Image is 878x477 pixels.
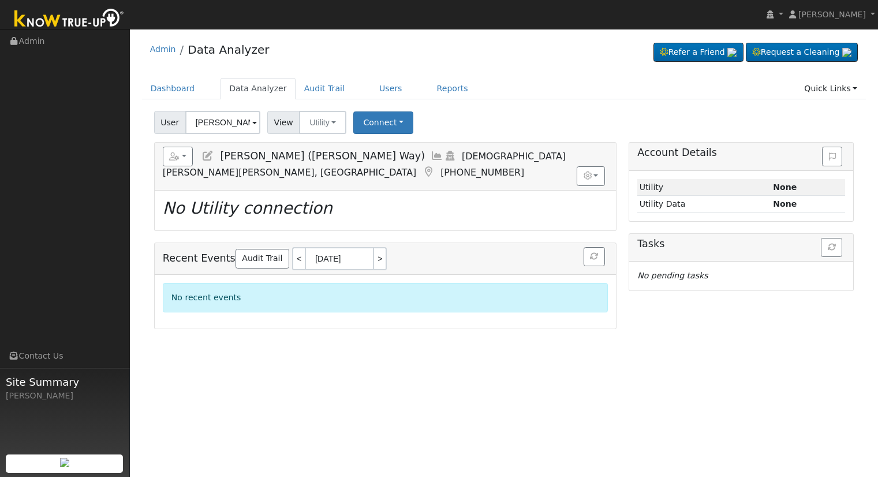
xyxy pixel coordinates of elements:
strong: None [773,199,797,208]
a: Request a Cleaning [746,43,858,62]
span: User [154,111,186,134]
a: Data Analyzer [221,78,296,99]
a: Audit Trail [296,78,353,99]
button: Refresh [821,238,842,258]
i: No pending tasks [637,271,708,280]
button: Connect [353,111,413,134]
button: Utility [299,111,346,134]
span: [PHONE_NUMBER] [440,167,524,178]
button: Refresh [584,247,605,267]
a: Quick Links [795,78,866,99]
button: Issue History [822,147,842,166]
a: Multi-Series Graph [431,150,443,162]
a: Login As (last Never) [443,150,456,162]
img: Know True-Up [9,6,130,32]
a: Map [422,166,435,178]
h5: Recent Events [163,247,608,270]
h5: Tasks [637,238,845,250]
h5: Account Details [637,147,845,159]
i: No Utility connection [163,199,332,218]
span: [PERSON_NAME] ([PERSON_NAME] Way) [220,150,425,162]
a: Audit Trail [236,249,289,269]
a: > [374,247,387,270]
a: Data Analyzer [188,43,269,57]
a: Admin [150,44,176,54]
a: Refer a Friend [653,43,744,62]
a: Users [371,78,411,99]
a: Reports [428,78,477,99]
span: View [267,111,300,134]
strong: ID: null, authorized: None [773,182,797,192]
a: < [292,247,305,270]
span: [PERSON_NAME] [798,10,866,19]
span: Site Summary [6,374,124,390]
img: retrieve [842,48,851,57]
a: Dashboard [142,78,204,99]
img: retrieve [60,458,69,467]
img: retrieve [727,48,737,57]
div: No recent events [163,283,608,312]
td: Utility [637,179,771,196]
td: Utility Data [637,196,771,213]
div: [PERSON_NAME] [6,390,124,402]
input: Select a User [185,111,260,134]
a: Edit User (24712) [201,150,214,162]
